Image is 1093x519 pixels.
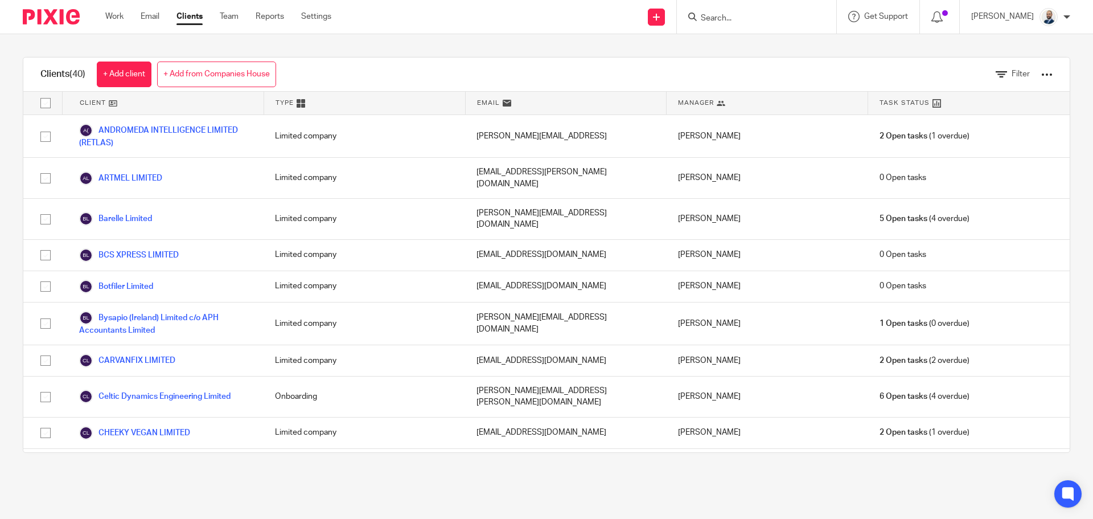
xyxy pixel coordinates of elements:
img: Mark%20LI%20profiler.png [1039,8,1058,26]
a: Email [141,11,159,22]
img: svg%3E [79,280,93,293]
span: 2 Open tasks [880,427,927,438]
div: [PERSON_NAME] [667,377,868,417]
span: 6 Open tasks [880,391,927,402]
div: Limited company [264,115,465,157]
div: [PERSON_NAME] [667,240,868,271]
div: [PERSON_NAME] [667,418,868,448]
div: [EMAIL_ADDRESS][DOMAIN_NAME] [465,271,667,302]
img: svg%3E [79,354,93,367]
div: [PERSON_NAME][EMAIL_ADDRESS][PERSON_NAME][DOMAIN_NAME] [465,377,667,417]
div: Limited company [264,199,465,239]
img: Pixie [23,9,80,24]
input: Search [700,14,802,24]
span: 2 Open tasks [880,130,927,142]
a: Settings [301,11,331,22]
img: svg%3E [79,124,93,137]
span: (1 overdue) [880,130,969,142]
a: CHEEKY VEGAN LIMITED [79,426,190,440]
img: svg%3E [79,212,93,226]
div: [PERSON_NAME] [667,115,868,157]
div: [EMAIL_ADDRESS][DOMAIN_NAME] [465,240,667,271]
span: 5 Open tasks [880,213,927,224]
span: (0 overdue) [880,318,969,329]
a: CARVANFIX LIMITED [79,354,175,367]
span: (2 overdue) [880,355,969,366]
div: [PERSON_NAME] [667,449,868,489]
span: 1 Open tasks [880,318,927,329]
div: Limited company [264,345,465,376]
div: [EMAIL_ADDRESS][DOMAIN_NAME] [465,345,667,376]
h1: Clients [40,68,85,80]
a: Team [220,11,239,22]
div: [PERSON_NAME] [667,303,868,345]
a: + Add from Companies House [157,62,276,87]
span: Email [477,98,500,108]
a: Clients [176,11,203,22]
span: Type [276,98,294,108]
div: Limited company [264,418,465,448]
span: Client [80,98,106,108]
input: Select all [35,92,56,114]
img: svg%3E [79,426,93,440]
a: Botfiler Limited [79,280,153,293]
a: Bysapio (Ireland) Limited c/o APH Accountants Limited [79,311,252,336]
a: ANDROMEDA INTELLIGENCE LIMITED (RETLAS) [79,124,252,149]
div: [PERSON_NAME][EMAIL_ADDRESS] [465,115,667,157]
div: [PERSON_NAME][EMAIL_ADDRESS][DOMAIN_NAME] [465,303,667,345]
span: (1 overdue) [880,427,969,438]
div: [PERSON_NAME] [667,158,868,198]
a: Barelle Limited [79,212,152,226]
span: 0 Open tasks [880,249,926,260]
div: [PERSON_NAME] [667,199,868,239]
div: [PERSON_NAME][EMAIL_ADDRESS][DOMAIN_NAME] [465,199,667,239]
div: [PERSON_NAME] [667,345,868,376]
div: Onboarding [264,377,465,417]
div: [EMAIL_ADDRESS][DOMAIN_NAME] [465,418,667,448]
div: Limited company [264,303,465,345]
a: + Add client [97,62,151,87]
img: svg%3E [79,248,93,262]
span: Task Status [880,98,930,108]
p: [PERSON_NAME] [971,11,1034,22]
a: Celtic Dynamics Engineering Limited [79,390,231,403]
div: [PERSON_NAME][EMAIL_ADDRESS][PERSON_NAME][DOMAIN_NAME] [465,449,667,489]
div: Sole Trader / Self-Assessed [264,449,465,489]
img: svg%3E [79,311,93,325]
div: [PERSON_NAME] [667,271,868,302]
span: Get Support [864,13,908,21]
span: (4 overdue) [880,213,969,224]
div: Limited company [264,158,465,198]
img: svg%3E [79,390,93,403]
div: Limited company [264,240,465,271]
span: Filter [1012,70,1030,78]
a: Reports [256,11,284,22]
span: 0 Open tasks [880,172,926,183]
div: [EMAIL_ADDRESS][PERSON_NAME][DOMAIN_NAME] [465,158,667,198]
span: (4 overdue) [880,391,969,402]
div: Limited company [264,271,465,302]
span: 2 Open tasks [880,355,927,366]
span: Manager [678,98,714,108]
span: (40) [69,70,85,79]
a: Work [105,11,124,22]
a: BCS XPRESS LIMITED [79,248,179,262]
span: 0 Open tasks [880,280,926,292]
a: ARTMEL LIMITED [79,171,162,185]
img: svg%3E [79,171,93,185]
